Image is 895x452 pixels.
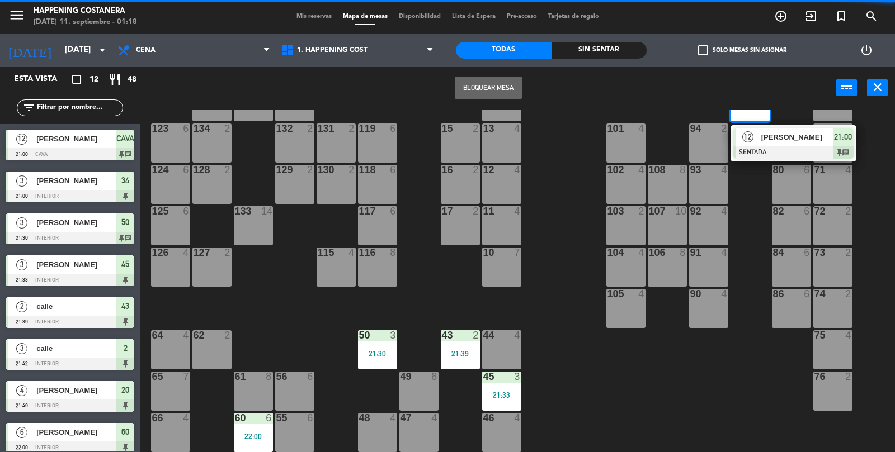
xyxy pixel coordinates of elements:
div: 6 [266,413,272,423]
span: 6 [16,427,27,438]
div: 6 [804,248,811,258]
div: 14 [261,206,272,216]
span: [PERSON_NAME] [761,131,833,143]
span: Disponibilidad [393,13,446,20]
div: 126 [152,248,153,258]
span: Lista de Espera [446,13,501,20]
span: [PERSON_NAME] [36,259,116,270]
span: 48 [128,73,136,86]
button: menu [8,7,25,27]
div: 74 [814,289,815,299]
div: 56 [276,372,277,382]
div: 45 [483,372,484,382]
div: 21:33 [482,391,521,399]
i: filter_list [22,101,36,115]
div: 129 [276,165,277,175]
span: 50 [121,216,129,229]
div: 75 [814,330,815,340]
span: 21:00 [834,130,852,144]
span: [PERSON_NAME] [36,133,116,145]
span: 4 [16,385,27,396]
div: 46 [483,413,484,423]
div: 4 [721,165,728,175]
div: 50 [359,330,360,340]
span: Cena [136,46,156,54]
div: 12 [483,165,484,175]
span: 45 [121,258,129,271]
i: search [865,9,878,23]
span: [PERSON_NAME] [36,217,116,229]
div: 66 [152,413,153,423]
span: check_box_outline_blank [698,45,708,55]
div: 2 [845,206,852,216]
div: 71 [814,165,815,175]
div: Todas [456,42,552,59]
span: [PERSON_NAME] [36,384,116,396]
div: 4 [514,165,521,175]
div: 4 [514,330,521,340]
div: 2 [307,165,314,175]
span: 12 [16,134,27,145]
div: 124 [152,165,153,175]
div: 55 [276,413,277,423]
i: close [871,80,884,94]
div: 6 [183,123,190,134]
div: 2 [224,330,231,340]
div: 7 [514,248,521,258]
div: 119 [359,123,360,134]
div: 3 [514,372,521,382]
span: 43 [121,299,129,313]
div: 4 [348,248,355,258]
i: turned_in_not [835,9,848,23]
div: 4 [845,165,852,175]
div: 47 [401,413,401,423]
div: 4 [183,248,190,258]
i: crop_square [70,73,83,86]
div: 2 [348,123,355,134]
div: 91 [690,248,691,258]
div: 125 [152,206,153,216]
div: 4 [721,248,728,258]
input: Filtrar por nombre... [36,102,123,114]
div: 6 [390,123,397,134]
div: 76 [814,372,815,382]
div: 4 [638,165,645,175]
div: 21:30 [358,350,397,358]
div: 44 [483,330,484,340]
div: Sin sentar [552,42,647,59]
i: menu [8,7,25,23]
div: 2 [721,123,728,134]
div: 6 [804,165,811,175]
div: 84 [773,248,774,258]
div: 13 [483,123,484,134]
div: 49 [401,372,401,382]
div: 118 [359,165,360,175]
div: 22:00 [234,432,273,440]
div: 2 [638,206,645,216]
div: 10 [483,248,484,258]
div: 6 [307,413,314,423]
div: 4 [514,413,521,423]
div: 8 [680,248,686,258]
div: 123 [152,123,153,134]
div: Happening Costanera [34,6,137,17]
div: 2 [224,123,231,134]
div: 117 [359,206,360,216]
span: [PERSON_NAME] [36,175,116,187]
div: 92 [690,206,691,216]
div: 4 [721,289,728,299]
div: 4 [431,413,438,423]
span: calle [36,301,116,312]
span: 3 [16,259,27,270]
